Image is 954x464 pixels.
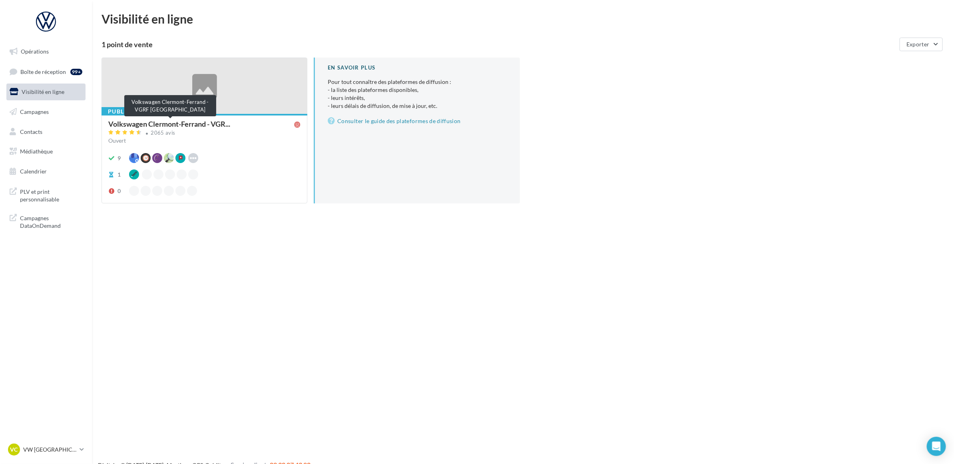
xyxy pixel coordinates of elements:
button: Exporter [900,38,943,51]
a: Campagnes [5,104,87,120]
span: Boîte de réception [20,68,66,75]
a: Opérations [5,43,87,60]
span: Opérations [21,48,49,55]
span: Campagnes [20,108,49,115]
span: Médiathèque [20,148,53,155]
li: - la liste des plateformes disponibles, [328,86,507,94]
div: Open Intercom Messenger [927,437,946,456]
span: Exporter [906,41,930,48]
a: Visibilité en ligne [5,84,87,100]
span: Calendrier [20,168,47,175]
div: Visibilité en ligne [102,13,944,25]
div: 1 [118,171,121,179]
span: Volkswagen Clermont-Ferrand - VGR... [108,120,230,127]
a: VC VW [GEOGRAPHIC_DATA] [6,442,86,457]
a: Contacts [5,123,87,140]
span: PLV et print personnalisable [20,186,82,203]
div: En savoir plus [328,64,507,72]
div: 9 [118,154,121,162]
a: Boîte de réception99+ [5,63,87,80]
a: PLV et print personnalisable [5,183,87,207]
div: 99+ [70,69,82,75]
span: Contacts [20,128,42,135]
li: - leurs intérêts, [328,94,507,102]
li: - leurs délais de diffusion, de mise à jour, etc. [328,102,507,110]
span: Campagnes DataOnDemand [20,213,82,230]
a: Campagnes DataOnDemand [5,209,87,233]
a: Médiathèque [5,143,87,160]
a: Calendrier [5,163,87,180]
p: Pour tout connaître des plateformes de diffusion : [328,78,507,110]
div: 2065 avis [151,130,175,135]
a: 2065 avis [108,129,301,138]
p: VW [GEOGRAPHIC_DATA] [23,446,76,454]
div: Publication en cours [102,107,191,116]
div: Volkswagen Clermont-Ferrand - VGRF [GEOGRAPHIC_DATA] [124,95,216,116]
div: 1 point de vente [102,41,896,48]
span: VC [10,446,18,454]
span: Visibilité en ligne [22,88,64,95]
div: 0 [118,187,121,195]
a: Consulter le guide des plateformes de diffusion [328,116,507,126]
span: Ouvert [108,137,126,144]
